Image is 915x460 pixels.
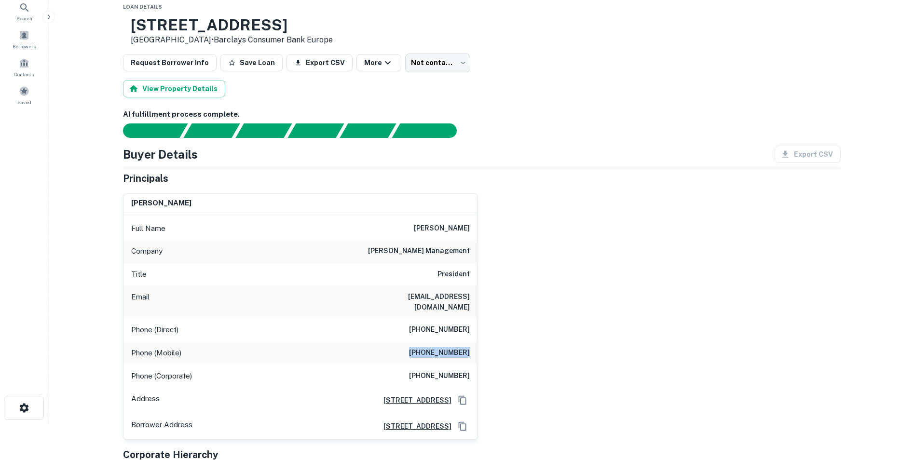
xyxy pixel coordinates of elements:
[183,123,240,138] div: Your request is received and processing...
[414,223,470,234] h6: [PERSON_NAME]
[356,54,401,71] button: More
[437,269,470,280] h6: President
[16,14,32,22] span: Search
[131,347,181,359] p: Phone (Mobile)
[354,291,470,312] h6: [EMAIL_ADDRESS][DOMAIN_NAME]
[409,324,470,336] h6: [PHONE_NUMBER]
[405,54,470,72] div: Not contacted
[131,223,165,234] p: Full Name
[123,80,225,97] button: View Property Details
[3,26,45,52] a: Borrowers
[867,352,915,398] iframe: Chat Widget
[3,82,45,108] a: Saved
[409,347,470,359] h6: [PHONE_NUMBER]
[123,146,198,163] h4: Buyer Details
[340,123,396,138] div: Principals found, still searching for contact information. This may take time...
[131,269,147,280] p: Title
[131,198,191,209] h6: [PERSON_NAME]
[123,171,168,186] h5: Principals
[111,123,184,138] div: Sending borrower request to AI...
[14,70,34,78] span: Contacts
[3,54,45,80] a: Contacts
[131,393,160,407] p: Address
[131,291,150,312] p: Email
[131,34,333,46] p: [GEOGRAPHIC_DATA] •
[214,35,333,44] a: Barclays Consumer Bank Europe
[235,123,292,138] div: Documents found, AI parsing details...
[287,123,344,138] div: Principals found, AI now looking for contact information...
[123,109,841,120] h6: AI fulfillment process complete.
[368,245,470,257] h6: [PERSON_NAME] management
[220,54,283,71] button: Save Loan
[409,370,470,382] h6: [PHONE_NUMBER]
[131,419,192,433] p: Borrower Address
[17,98,31,106] span: Saved
[13,42,36,50] span: Borrowers
[131,324,178,336] p: Phone (Direct)
[376,395,451,406] a: [STREET_ADDRESS]
[131,245,163,257] p: Company
[123,54,217,71] button: Request Borrower Info
[131,370,192,382] p: Phone (Corporate)
[455,393,470,407] button: Copy Address
[392,123,468,138] div: AI fulfillment process complete.
[131,16,333,34] h3: [STREET_ADDRESS]
[455,419,470,433] button: Copy Address
[376,421,451,432] a: [STREET_ADDRESS]
[123,4,162,10] span: Loan Details
[287,54,353,71] button: Export CSV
